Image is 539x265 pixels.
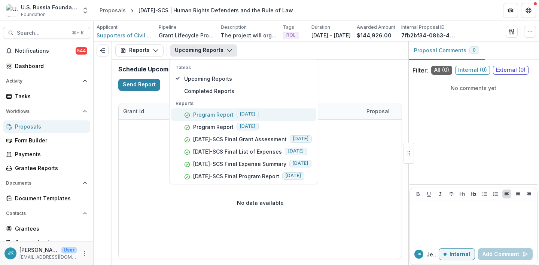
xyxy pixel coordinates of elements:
p: Jemile K [426,250,439,258]
div: Dashboard [15,62,84,70]
span: Workflows [6,109,80,114]
a: Payments [3,148,90,160]
button: Add Comment [478,248,533,260]
div: Document Templates [15,194,84,202]
div: Tasks [15,92,84,100]
span: Completed Reports [184,87,312,95]
span: [DATE] [289,160,311,167]
p: Reports [176,100,312,107]
p: No data available [237,199,284,207]
button: Search... [3,27,90,39]
button: Align Left [502,189,511,198]
button: Heading 1 [458,189,467,198]
p: [PERSON_NAME] [19,246,58,254]
p: Description [221,24,247,31]
button: Open Contacts [3,207,90,219]
p: Grant Lifecycle Process [159,31,215,39]
div: Grantee Reports [15,164,84,172]
p: [DATE] - [DATE] [311,31,351,39]
div: ⌘ + K [70,29,85,37]
div: Jemile Kelderman [8,251,13,256]
p: Filter: [412,66,428,75]
button: Bold [414,189,423,198]
div: Grant Id [119,103,175,119]
span: Foundation [21,11,46,18]
h2: Schedule Upcoming Reports [118,66,402,73]
button: Align Right [524,189,533,198]
button: Open entity switcher [80,3,91,18]
span: 544 [76,47,87,55]
img: U.S. Russia Foundation [6,4,18,16]
button: Italicize [436,189,445,198]
button: More [80,249,89,258]
span: [DATE] [237,111,259,118]
button: Notifications544 [3,45,90,57]
span: Internal ( 0 ) [455,66,490,75]
p: $144,926.00 [357,31,392,39]
button: Partners [503,3,518,18]
div: Proposal [362,103,456,119]
span: Notifications [15,48,76,54]
button: Strike [447,189,456,198]
span: Upcoming Reports [184,75,312,83]
button: Proposal Comments [408,41,485,60]
span: Documents [6,181,80,186]
p: Awarded Amount [357,24,395,31]
div: Proposals [100,6,126,14]
span: [DATE] [282,172,304,180]
p: Program Report [193,111,234,118]
a: Grantees [3,222,90,235]
div: Proposal [362,107,394,115]
button: Underline [424,189,433,198]
a: Document Templates [3,192,90,204]
div: Payments [15,150,84,158]
a: Grantee Reports [3,162,90,174]
a: Proposals [3,120,90,133]
span: Activity [6,78,80,84]
p: User [61,247,77,253]
p: Program Report [193,123,234,131]
p: Applicant [97,24,118,31]
div: Grant Id [119,107,149,115]
div: Proposals [15,123,84,130]
p: The project will organize two three-day symposiums per year, for two years, in [GEOGRAPHIC_DATA] ... [221,31,277,39]
button: Expand left [97,44,109,56]
button: Upcoming Reports [170,44,237,56]
div: Grantees [15,225,84,232]
p: [DATE]-SCS Final Program Report [193,172,279,180]
p: 7fb2bf34-08b3-44f3-bb01-2e52129c5600 [401,31,457,39]
p: Pipeline [159,24,177,31]
button: Open Workflows [3,105,90,117]
a: Form Builder [3,134,90,147]
button: Reports [115,44,164,56]
button: Open Activity [3,75,90,87]
p: Internal Proposal ID [401,24,445,31]
div: U.S. Russia Foundation [21,3,77,11]
button: Align Center [514,189,523,198]
a: Proposals [97,5,129,16]
p: [EMAIL_ADDRESS][DOMAIN_NAME] [19,254,77,261]
span: 0 [473,47,476,53]
a: Dashboard [3,60,90,72]
button: Open Documents [3,177,90,189]
p: Tags [283,24,294,31]
span: External ( 0 ) [493,66,529,75]
span: [DATE] [290,135,312,143]
p: [DATE]-SCS Final Grant Assessment [193,135,287,143]
div: Jemile Kelderman [417,252,421,256]
button: Internal [439,248,475,260]
span: All ( 0 ) [431,66,452,75]
nav: breadcrumb [97,5,296,16]
span: [DATE] [237,123,259,130]
p: [DATE]-SCS Final Expense Summary [193,160,286,168]
div: Communications [15,238,84,246]
a: Tasks [3,90,90,102]
button: Bullet List [480,189,489,198]
div: Form Builder [15,136,84,144]
span: [DATE] [285,148,307,155]
button: Get Help [521,3,536,18]
a: Supporters of Civil Society, Inc. [97,31,153,39]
